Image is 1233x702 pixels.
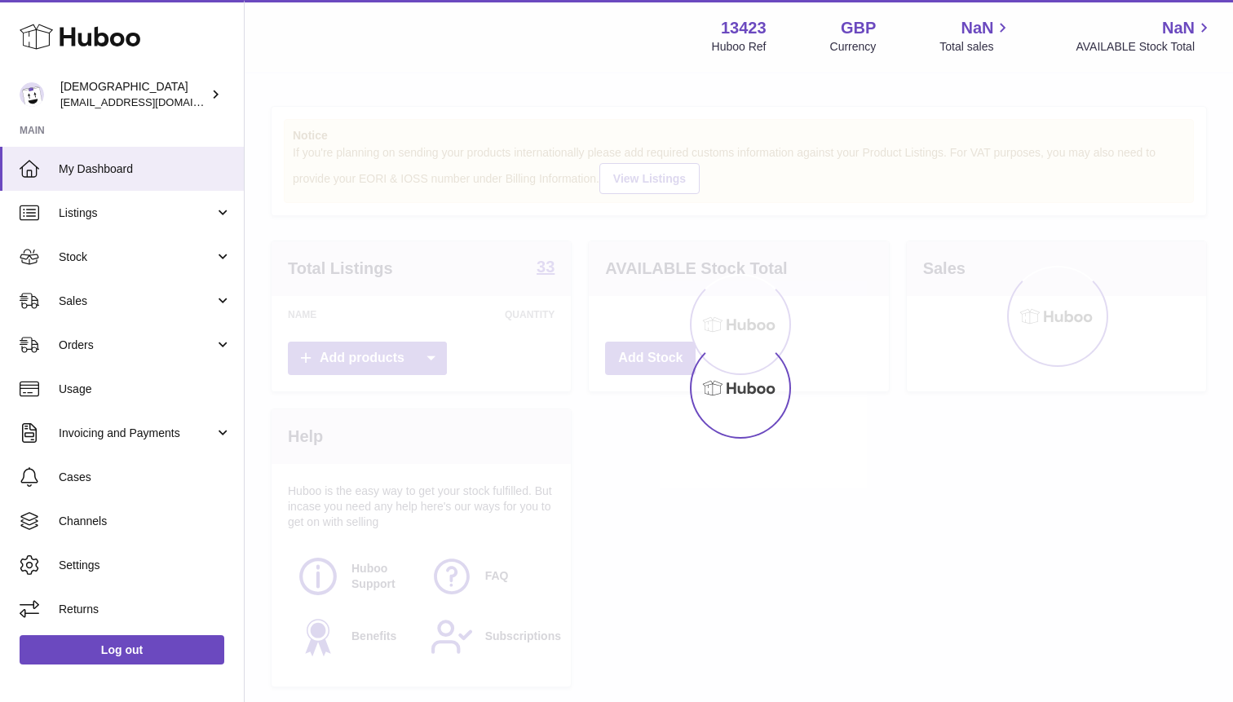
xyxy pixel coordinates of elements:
div: Huboo Ref [712,39,767,55]
span: Orders [59,338,214,353]
div: [DEMOGRAPHIC_DATA] [60,79,207,110]
span: My Dashboard [59,161,232,177]
strong: 13423 [721,17,767,39]
span: Listings [59,205,214,221]
span: Settings [59,558,232,573]
a: Log out [20,635,224,664]
span: Sales [59,294,214,309]
a: NaN Total sales [939,17,1012,55]
span: Invoicing and Payments [59,426,214,441]
span: NaN [961,17,993,39]
span: Total sales [939,39,1012,55]
span: Stock [59,249,214,265]
a: NaN AVAILABLE Stock Total [1076,17,1213,55]
span: Cases [59,470,232,485]
strong: GBP [841,17,876,39]
span: Returns [59,602,232,617]
span: Usage [59,382,232,397]
img: olgazyuz@outlook.com [20,82,44,107]
div: Currency [830,39,877,55]
span: [EMAIL_ADDRESS][DOMAIN_NAME] [60,95,240,108]
span: NaN [1162,17,1195,39]
span: Channels [59,514,232,529]
span: AVAILABLE Stock Total [1076,39,1213,55]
